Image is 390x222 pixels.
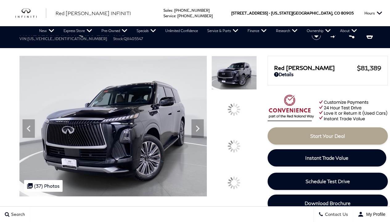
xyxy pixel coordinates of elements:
[15,8,46,18] a: infiniti
[274,72,381,77] a: Details
[113,36,124,41] span: Stock:
[305,155,348,161] span: Instant Trade Value
[274,64,357,71] span: Red [PERSON_NAME]
[161,26,203,35] a: Unlimited Confidence
[175,14,176,18] span: :
[55,10,131,17] a: Red [PERSON_NAME] INFINITI
[15,8,46,18] img: INFINITI
[268,173,388,190] a: Schedule Test Drive
[124,36,143,41] span: QX405547
[35,26,59,35] a: New
[177,14,213,18] a: [PHONE_NUMBER]
[59,26,97,35] a: Express Store
[364,212,385,217] span: My Profile
[163,8,172,13] span: Sales
[306,178,350,184] span: Schedule Test Drive
[330,31,339,40] button: Compare vehicle
[163,14,175,18] span: Service
[19,56,207,196] img: New 2025 BLACK OBSIDIAN INFINITI Luxe 4WD image 1
[35,26,362,35] nav: Main Navigation
[268,127,388,145] a: Start Your Deal
[302,26,335,35] a: Ownership
[274,64,381,72] a: Red [PERSON_NAME] $81,389
[335,26,362,35] a: About
[132,26,161,35] a: Specials
[353,207,390,222] button: user-profile-menu
[24,180,63,192] div: (37) Photos
[310,133,345,139] span: Start Your Deal
[203,26,243,35] a: Service & Parts
[323,212,348,217] span: Contact Us
[268,195,388,212] a: Download Brochure
[19,36,27,41] span: VIN:
[357,64,381,72] span: $81,389
[97,26,132,35] a: Pre-Owned
[271,26,302,35] a: Research
[243,26,271,35] a: Finance
[55,10,131,16] span: Red [PERSON_NAME] INFINITI
[231,11,354,15] a: [STREET_ADDRESS] • [US_STATE][GEOGRAPHIC_DATA], CO 80905
[27,36,107,41] span: [US_VEHICLE_IDENTIFICATION_NUMBER]
[172,8,173,13] span: :
[268,149,386,166] a: Instant Trade Value
[211,56,257,90] img: New 2025 BLACK OBSIDIAN INFINITI Luxe 4WD image 1
[305,200,351,206] span: Download Brochure
[174,8,210,13] a: [PHONE_NUMBER]
[10,212,25,217] span: Search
